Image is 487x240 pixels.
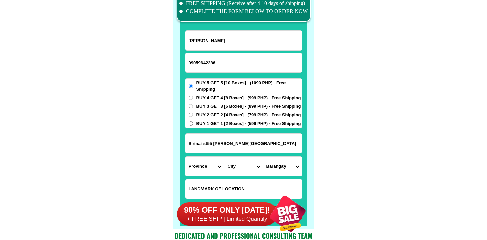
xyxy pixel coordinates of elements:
h6: 90% OFF ONLY [DATE]! [177,205,277,215]
span: BUY 5 GET 5 [10 Boxes] - (1099 PHP) - Free Shipping [196,80,302,93]
input: BUY 3 GET 3 [6 Boxes] - (899 PHP) - Free Shipping [189,104,193,108]
span: BUY 3 GET 3 [6 Boxes] - (899 PHP) - Free Shipping [196,103,301,110]
span: BUY 2 GET 2 [4 Boxes] - (799 PHP) - Free Shipping [196,112,301,118]
li: COMPLETE THE FORM BELOW TO ORDER NOW [179,7,308,15]
span: BUY 1 GET 1 [2 Boxes] - (599 PHP) - Free Shipping [196,120,301,127]
input: BUY 4 GET 4 [8 Boxes] - (999 PHP) - Free Shipping [189,96,193,100]
input: BUY 2 GET 2 [4 Boxes] - (799 PHP) - Free Shipping [189,113,193,117]
input: Input phone_number [185,53,302,72]
input: BUY 5 GET 5 [10 Boxes] - (1099 PHP) - Free Shipping [189,84,193,88]
select: Select commune [263,157,302,176]
select: Select province [185,157,224,176]
input: Input full_name [185,31,302,50]
input: BUY 1 GET 1 [2 Boxes] - (599 PHP) - Free Shipping [189,121,193,126]
select: Select district [224,157,263,176]
input: Input address [185,134,302,153]
h6: + FREE SHIP | Limited Quantily [177,215,277,223]
input: Input LANDMARKOFLOCATION [185,179,302,199]
span: BUY 4 GET 4 [8 Boxes] - (999 PHP) - Free Shipping [196,95,301,101]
